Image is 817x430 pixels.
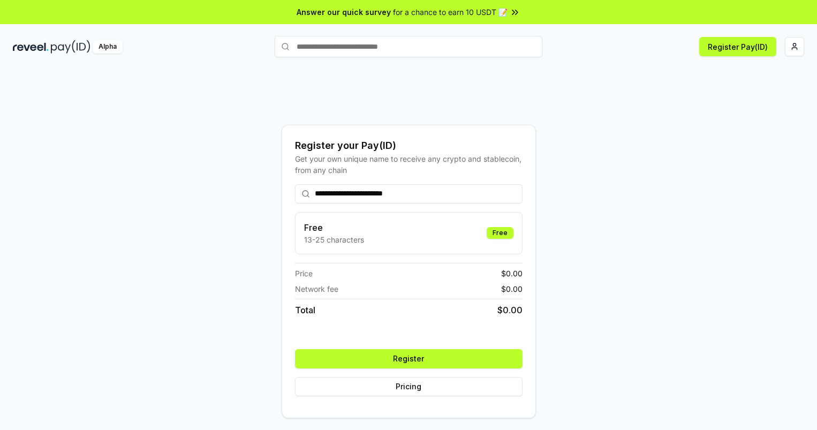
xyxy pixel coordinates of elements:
[304,234,364,245] p: 13-25 characters
[699,37,776,56] button: Register Pay(ID)
[295,153,523,176] div: Get your own unique name to receive any crypto and stablecoin, from any chain
[393,6,508,18] span: for a chance to earn 10 USDT 📝
[295,138,523,153] div: Register your Pay(ID)
[497,304,523,316] span: $ 0.00
[295,377,523,396] button: Pricing
[51,40,90,54] img: pay_id
[487,227,513,239] div: Free
[501,268,523,279] span: $ 0.00
[295,304,315,316] span: Total
[93,40,123,54] div: Alpha
[304,221,364,234] h3: Free
[295,349,523,368] button: Register
[501,283,523,295] span: $ 0.00
[295,268,313,279] span: Price
[13,40,49,54] img: reveel_dark
[297,6,391,18] span: Answer our quick survey
[295,283,338,295] span: Network fee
